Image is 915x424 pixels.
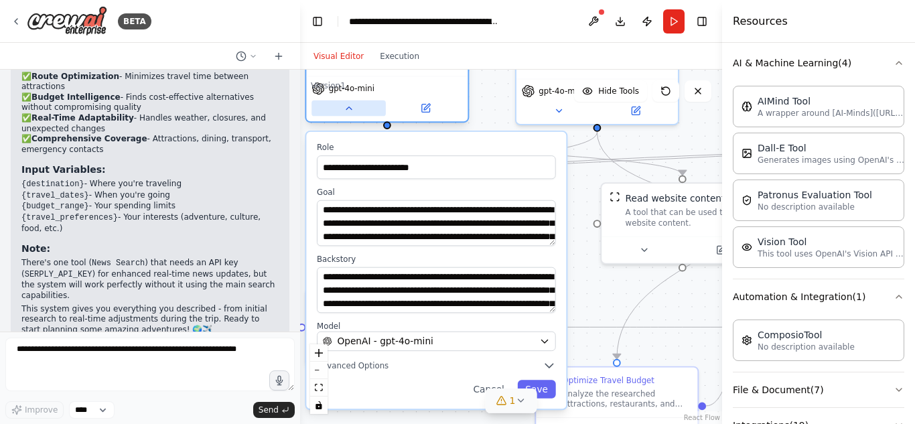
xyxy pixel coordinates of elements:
strong: Input Variables: [21,164,106,175]
li: - When you're going [21,190,279,202]
button: Open in side panel [389,100,463,117]
h4: Resources [733,13,788,29]
img: ScrapeWebsiteTool [610,192,620,202]
button: Execution [372,48,427,64]
div: Analyze the researched attractions, restaurants, and activities to optimize the travel budget for... [563,388,690,409]
span: Hide Tools [598,86,639,96]
code: {destination} [21,180,84,189]
label: Goal [317,187,556,198]
img: AIMindTool [742,101,752,112]
span: 1 [510,394,516,407]
button: Save [518,380,556,398]
button: Click to speak your automation idea [269,370,289,391]
img: ComposioTool [742,335,752,346]
button: Advanced Options [317,359,556,372]
code: {travel_dates} [21,191,89,200]
div: Patronus Evaluation Tool [758,188,872,202]
span: OpenAI - gpt-4o-mini [337,335,433,348]
label: Backstory [317,254,556,265]
button: Visual Editor [305,48,372,64]
div: ScrapeWebsiteToolRead website contentA tool that can be used to read a website content. [600,182,764,264]
code: News Search [92,259,145,268]
button: fit view [310,379,328,397]
p: This system gives you everything you described - from initial research to real-time adjustments d... [21,304,279,336]
label: Role [317,143,556,153]
p: There's one tool ( ) that needs an API key ( ) for enhanced real-time news updates, but the syste... [21,258,279,301]
button: Improve [5,401,64,419]
li: - Your spending limits [21,201,279,212]
div: Create optimized day-by-day travel itineraries for {destination} that minimize travel time, maxim... [543,50,670,70]
div: Vision Tool [758,235,905,249]
p: This tool uses OpenAI's Vision API to describe the contents of an image. [758,249,905,259]
code: {travel_preferences} [21,213,118,222]
button: Start a new chat [268,48,289,64]
button: 1 [486,388,537,413]
label: Model [317,321,556,332]
img: VisionTool [742,242,752,253]
button: AI & Machine Learning(4) [733,46,904,80]
strong: Real-Time Adaptability [31,113,134,123]
p: No description available [758,342,855,352]
button: Cancel [466,380,512,398]
span: Send [259,405,279,415]
button: zoom out [310,362,328,379]
div: Version 1 [311,80,346,91]
div: Automation & Integration(1) [733,314,904,372]
div: Dall-E Tool [758,141,905,155]
div: AI & Machine Learning(4) [733,80,904,279]
button: Open in side panel [684,242,758,258]
div: Optimize Travel Budget [563,375,654,386]
button: zoom in [310,344,328,362]
button: Automation & Integration(1) [733,279,904,314]
a: React Flow attribution [684,414,720,421]
div: BETA [118,13,151,29]
button: toggle interactivity [310,397,328,414]
img: DallETool [742,148,752,159]
p: No description available [758,202,872,212]
div: Read website content [626,192,725,205]
img: PatronusEvalTool [742,195,752,206]
span: Improve [25,405,58,415]
p: Generates images using OpenAI's Dall-E model. [758,155,905,165]
div: A tool that can be used to read a website content. [626,208,756,228]
p: A wrapper around [AI-Minds]([URL][DOMAIN_NAME]). Useful for when you need answers to questions fr... [758,108,905,119]
strong: Route Optimization [31,72,119,81]
li: - Where you're traveling [21,179,279,190]
g: Edge from 95f78d01-6eaf-44d3-9284-f9aa460ba9cf to d86fc9db-be94-4879-8271-53f55f07be3e [476,321,757,334]
div: Create optimized day-by-day travel itineraries for {destination} that minimize travel time, maxim... [515,25,679,125]
button: Switch to previous chat [230,48,263,64]
div: AIMind Tool [758,94,905,108]
button: Hide left sidebar [308,12,327,31]
button: Open in side panel [598,103,673,119]
img: Logo [27,6,107,36]
span: Advanced Options [317,360,389,371]
nav: breadcrumb [349,15,500,28]
span: gpt-4o-mini [539,86,584,96]
code: SERPLY_API_KEY [25,270,92,279]
div: React Flow controls [310,344,328,414]
div: ComposioTool [758,328,855,342]
code: {budget_range} [21,202,89,211]
strong: Note: [21,243,50,254]
button: Send [253,402,295,418]
strong: Budget Intelligence [31,92,121,102]
g: Edge from 850d8781-c660-4c94-b308-b741539e3bff to 2efbe8c0-3091-4d37-886e-a414094b63c8 [610,145,814,358]
button: Hide Tools [574,80,647,102]
li: - Your interests (adventure, culture, food, etc.) [21,212,279,234]
strong: Comprehensive Coverage [31,134,147,143]
span: gpt-4o-mini [329,83,374,94]
button: File & Document(7) [733,372,904,407]
g: Edge from 6255f5da-6a9e-4a89-8a76-2e509742e19e to 47c17dbc-42f6-4747-83ca-e4ce14ea04c8 [380,132,689,175]
button: Hide right sidebar [693,12,711,31]
button: OpenAI - gpt-4o-mini [317,332,556,351]
p: ✅ - Adjusts based on budget, preferences, and dates ✅ - Minimizes travel time between attractions... [21,50,279,155]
